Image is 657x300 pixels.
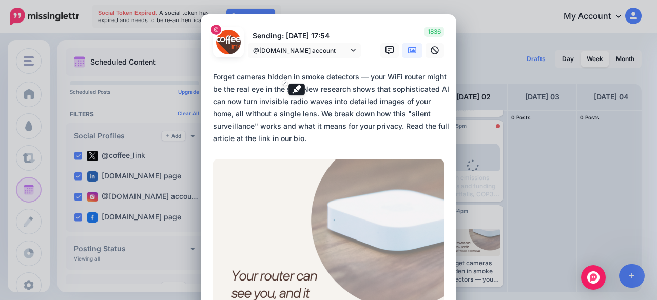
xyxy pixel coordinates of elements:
p: Sending: [DATE] 17:54 [248,30,361,42]
div: Open Intercom Messenger [581,265,606,290]
span: @[DOMAIN_NAME] account [253,45,349,56]
img: 333911510_884594699500849_9000115307008195907_n-bsa127316.jpg [216,30,241,54]
a: @[DOMAIN_NAME] account [248,43,361,58]
span: 1836 [424,27,444,37]
div: Forget cameras hidden in smoke detectors — your WiFi router might be the real eye in the sky. New... [213,71,449,145]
